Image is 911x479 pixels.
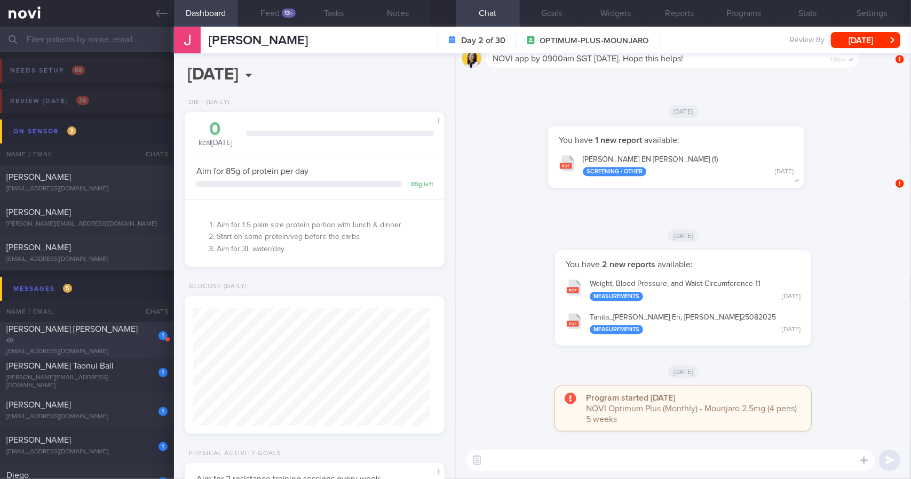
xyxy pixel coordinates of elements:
div: Diet (Daily) [185,99,230,107]
div: Chats [131,143,174,165]
li: Aim for 3L water/day [217,242,434,254]
button: Tanita_[PERSON_NAME] En, [PERSON_NAME]25082025 Measurements [DATE] [560,306,806,340]
div: Measurements [590,292,643,301]
span: [PERSON_NAME] [6,401,71,409]
div: Physical Activity Goals [185,450,281,458]
span: Review By [790,36,825,45]
span: NOVI Optimum Plus (Monthly) - Mounjaro 2.5mg (4 pens) [586,404,797,413]
div: [PERSON_NAME][EMAIL_ADDRESS][DOMAIN_NAME] [6,220,168,228]
span: 5 weeks [586,415,617,424]
button: [PERSON_NAME] EN [PERSON_NAME] (1) Screening / Other [DATE] [553,148,799,182]
div: [EMAIL_ADDRESS][DOMAIN_NAME] [6,348,168,356]
span: [DATE] [668,105,699,118]
li: Aim for 1.5 palm size protein portion with lunch & dinner [217,218,434,230]
strong: Day 2 of 30 [461,35,505,46]
span: [DATE] [668,365,699,378]
strong: Program started [DATE] [586,394,675,402]
div: Screening / Other [583,167,646,176]
div: Messages [11,282,75,296]
strong: 2 new reports [600,260,657,269]
span: [PERSON_NAME] [209,34,308,47]
span: [PERSON_NAME] [6,173,71,181]
div: Needs setup [7,63,88,78]
div: 13+ [282,9,296,18]
div: Glucose (Daily) [185,283,247,291]
li: Start on some protein/veg before the carbs [217,230,434,242]
div: 85 g left [407,181,434,189]
div: kcal [DATE] [195,120,235,148]
p: You have available: [559,135,794,146]
span: 3 [67,126,76,135]
div: [DATE] [782,293,801,301]
div: Measurements [590,325,643,334]
span: OPTIMUM-PLUS-MOUNJARO [540,36,648,46]
div: On sensor [11,124,79,139]
p: You have available: [566,259,801,270]
button: [DATE] [831,32,900,48]
span: Hi [PERSON_NAME], the letter has been uploaded and you will be able to view it here on the NOVI a... [493,44,838,63]
button: Weight, Blood Pressure, and Waist Circumference 11 Measurements [DATE] [560,273,806,306]
span: Aim for 85g of protein per day [196,167,308,175]
div: 1 [159,407,168,416]
span: 26 [76,96,89,105]
span: [PERSON_NAME] [6,243,71,252]
span: 88 [72,66,85,75]
div: 0 [195,120,235,139]
span: [PERSON_NAME] Taonui Ball [6,362,114,370]
span: [PERSON_NAME] [6,436,71,444]
div: [EMAIL_ADDRESS][DOMAIN_NAME] [6,256,168,264]
div: Weight, Blood Pressure, and Waist Circumference 11 [590,280,801,301]
span: 5 [63,284,72,293]
span: [PERSON_NAME] [6,208,71,217]
div: [PERSON_NAME] EN [PERSON_NAME] (1) [583,155,794,177]
div: [DATE] [775,168,794,176]
div: 1 [159,331,168,340]
div: Tanita_ [PERSON_NAME] En, [PERSON_NAME] 25082025 [590,313,801,334]
strong: 1 new report [593,136,644,145]
div: [EMAIL_ADDRESS][DOMAIN_NAME] [6,448,168,456]
span: [DATE] [668,229,699,242]
div: 1 [159,442,168,451]
div: [PERSON_NAME][EMAIL_ADDRESS][DOMAIN_NAME] [6,374,168,390]
div: Chats [131,301,174,322]
span: [PERSON_NAME] [PERSON_NAME] [6,325,138,333]
div: [DATE] [782,326,801,334]
div: 1 [159,368,168,377]
div: Review [DATE] [7,94,92,108]
div: [EMAIL_ADDRESS][DOMAIN_NAME] [6,413,168,421]
span: 4:33pm [829,53,846,63]
div: [EMAIL_ADDRESS][DOMAIN_NAME] [6,185,168,193]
